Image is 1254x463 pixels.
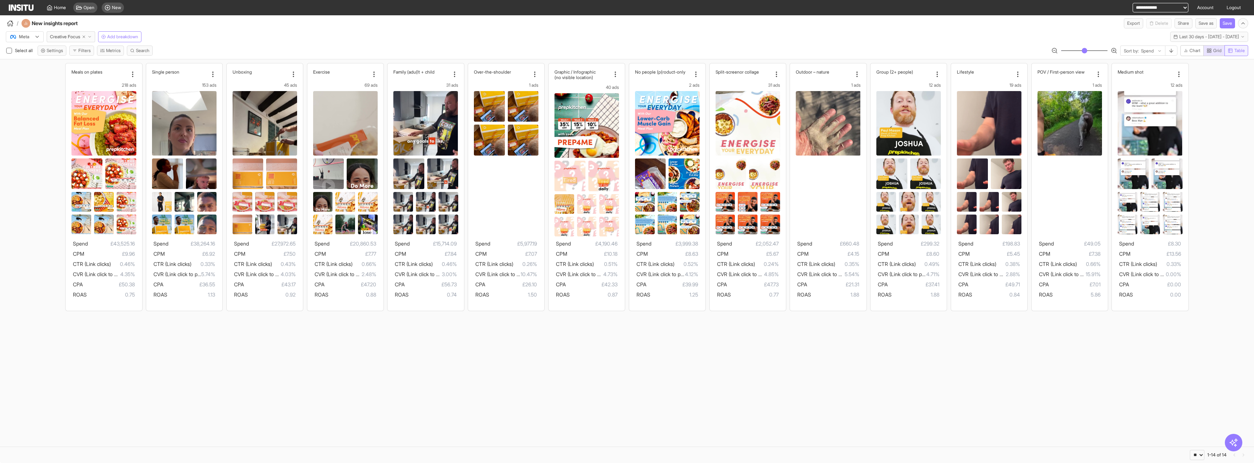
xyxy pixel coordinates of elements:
[395,291,409,298] span: ROAS
[433,260,456,268] span: 0.46%
[556,251,567,257] span: CPM
[1213,48,1222,54] span: Grid
[717,281,727,287] span: CPA
[972,290,1020,299] span: 0.84
[487,250,537,258] span: £7.07
[650,290,698,299] span: 1.25
[395,261,433,267] span: CTR (Link clicks)
[474,82,538,88] div: 1 ads
[957,82,1021,88] div: 19 ads
[112,5,121,11] span: New
[1207,452,1227,458] div: 1-14 of 14
[636,271,700,277] span: CVR (Link click to purchase)
[554,85,619,90] div: 40 ads
[234,261,272,267] span: CTR (Link clicks)
[1129,280,1181,289] span: £0.00
[475,251,487,257] span: CPM
[315,240,330,247] span: Spend
[168,239,215,248] span: £38,264.16
[1134,239,1181,248] span: £8.30
[716,69,771,75] div: Split-screen or collage
[878,291,892,298] span: ROAS
[1146,18,1172,28] button: Delete
[485,280,537,289] span: £26.10
[635,82,700,88] div: 2 ads
[635,69,691,75] div: No people (product-only)
[636,281,646,287] span: CPA
[1124,18,1143,28] button: Export
[594,260,618,268] span: 0.51%
[1175,18,1192,28] button: Share
[1049,280,1101,289] span: £7.01
[326,250,376,258] span: £7.77
[474,69,511,75] h2: Over-the-shoulder
[73,251,84,257] span: CPM
[1118,69,1144,75] h2: Medium shot
[167,290,215,299] span: 1.13
[845,270,859,279] span: 5.54%
[797,271,861,277] span: CVR (Link click to purchase)
[796,69,852,75] div: Outdoor – nature
[234,271,298,277] span: CVR (Link click to purchase)
[406,250,456,258] span: £7.84
[475,271,539,277] span: CVR (Link click to purchase)
[926,270,939,279] span: 4.71%
[152,69,208,75] div: Single person
[395,240,410,247] span: Spend
[796,82,860,88] div: 1 ads
[716,82,780,88] div: 31 ads
[1170,32,1248,42] button: Last 30 days - [DATE] - [DATE]
[888,280,939,289] span: £37.41
[797,240,812,247] span: Spend
[973,239,1020,248] span: £198.83
[201,270,215,279] span: 5.74%
[636,251,648,257] span: CPM
[566,280,618,289] span: £42.33
[1039,291,1053,298] span: ROAS
[353,260,376,268] span: 0.66%
[315,261,353,267] span: CTR (Link clicks)
[315,251,326,257] span: CPM
[71,69,102,75] h2: Meals on plates
[958,261,996,267] span: CTR (Link clicks)
[957,69,1013,75] div: Lifestyle
[1060,69,1084,75] h2: person view
[796,69,829,75] h2: Outdoor – nature
[315,291,328,298] span: ROAS
[9,4,34,11] img: Logo
[728,250,779,258] span: £5.67
[328,290,376,299] span: 0.88
[313,82,378,88] div: 69 ads
[234,291,248,298] span: ROAS
[84,250,135,258] span: £9.96
[764,270,779,279] span: 4.85%
[513,260,537,268] span: 0.26%
[1189,48,1200,54] span: Chart
[996,260,1020,268] span: 0.38%
[646,280,698,289] span: £39.99
[17,20,19,27] span: /
[1053,290,1101,299] span: 5.86
[50,34,80,40] span: Creative Focus
[1039,251,1050,257] span: CPM
[1006,270,1020,279] span: 2.88%
[554,75,593,80] h2: (no visible location)
[1220,18,1235,28] button: Save
[393,69,416,75] h2: Family (adu
[958,251,970,257] span: CPM
[87,290,135,299] span: 0.75
[442,270,457,279] span: 3.00%
[73,281,83,287] span: CPA
[330,239,376,248] span: £20,860.53
[556,291,570,298] span: ROAS
[807,280,859,289] span: £21.31
[405,280,456,289] span: £56.73
[1039,240,1054,247] span: Spend
[1119,261,1157,267] span: CTR (Link clicks)
[73,291,87,298] span: ROAS
[958,240,973,247] span: Spend
[648,250,698,258] span: £8.63
[152,69,179,75] h2: Single person
[755,260,779,268] span: 0.24%
[811,290,859,299] span: 1.88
